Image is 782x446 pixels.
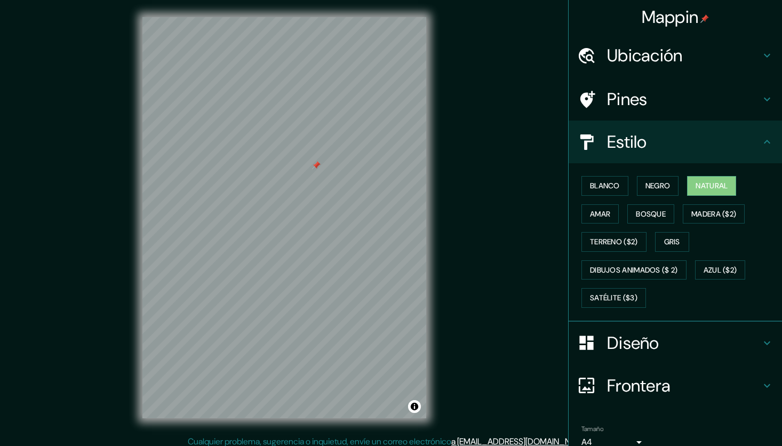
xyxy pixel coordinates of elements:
[607,131,761,153] h4: Estilo
[664,235,680,249] font: Gris
[590,291,637,305] font: Satélite ($3)
[581,260,687,280] button: Dibujos animados ($ 2)
[645,179,671,193] font: Negro
[569,78,782,121] div: Pines
[637,176,679,196] button: Negro
[569,34,782,77] div: Ubicación
[581,288,646,308] button: Satélite ($3)
[581,204,619,224] button: Amar
[581,424,603,433] label: Tamaño
[607,332,761,354] h4: Diseño
[408,400,421,413] button: Alternar atribución
[590,179,620,193] font: Blanco
[590,235,638,249] font: Terreno ($2)
[683,204,745,224] button: Madera ($2)
[581,232,647,252] button: Terreno ($2)
[142,17,426,418] canvas: Mapa
[691,208,736,221] font: Madera ($2)
[590,264,678,277] font: Dibujos animados ($ 2)
[627,204,674,224] button: Bosque
[569,322,782,364] div: Diseño
[607,45,761,66] h4: Ubicación
[607,375,761,396] h4: Frontera
[569,121,782,163] div: Estilo
[607,89,761,110] h4: Pines
[590,208,610,221] font: Amar
[569,364,782,407] div: Frontera
[581,176,628,196] button: Blanco
[655,232,689,252] button: Gris
[704,264,737,277] font: Azul ($2)
[642,6,699,28] font: Mappin
[695,260,746,280] button: Azul ($2)
[687,404,770,434] iframe: Help widget launcher
[636,208,666,221] font: Bosque
[687,176,736,196] button: Natural
[696,179,728,193] font: Natural
[700,14,709,23] img: pin-icon.png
